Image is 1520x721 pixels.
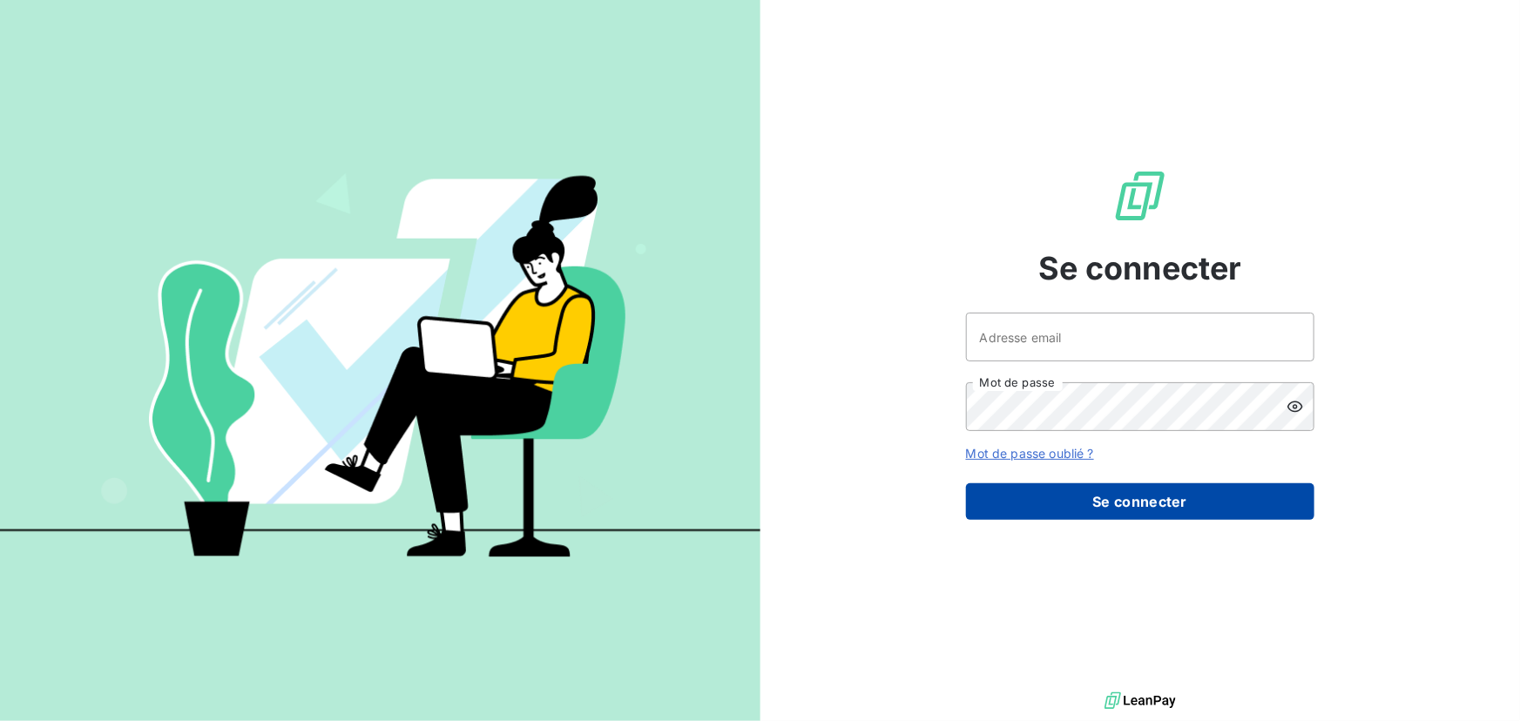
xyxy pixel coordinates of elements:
[966,313,1314,361] input: placeholder
[1112,168,1168,224] img: Logo LeanPay
[966,446,1094,461] a: Mot de passe oublié ?
[1105,688,1176,714] img: logo
[1038,245,1242,292] span: Se connecter
[966,483,1314,520] button: Se connecter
